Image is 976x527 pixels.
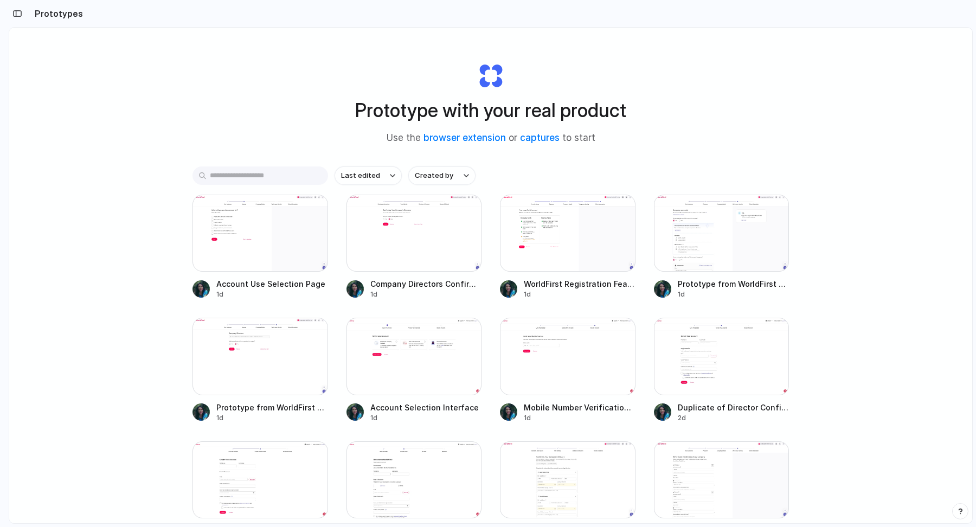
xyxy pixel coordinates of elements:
[370,413,482,423] div: 1d
[524,413,635,423] div: 1d
[387,131,595,145] span: Use the or to start
[524,278,635,290] span: WorldFirst Registration Features Overview
[524,402,635,413] span: Mobile Number Verification Screen
[216,413,328,423] div: 1d
[30,7,83,20] h2: Prototypes
[654,318,789,422] a: Duplicate of Director Confirmation & T&C SeparationDuplicate of Director Confirmation & T&C Separ...
[408,166,476,185] button: Created by
[335,166,402,185] button: Last edited
[678,402,789,413] span: Duplicate of Director Confirmation & T&C Separation
[346,318,482,422] a: Account Selection InterfaceAccount Selection Interface1d
[216,402,328,413] span: Prototype from WorldFirst Registration v21
[370,278,482,290] span: Company Directors Confirmation Page
[500,195,635,299] a: WorldFirst Registration Features OverviewWorldFirst Registration Features Overview1d
[520,132,560,143] a: captures
[678,413,789,423] div: 2d
[341,170,380,181] span: Last edited
[370,402,482,413] span: Account Selection Interface
[423,132,506,143] a: browser extension
[370,290,482,299] div: 1d
[678,278,789,290] span: Prototype from WorldFirst Registration v25
[415,170,453,181] span: Created by
[678,290,789,299] div: 1d
[654,195,789,299] a: Prototype from WorldFirst Registration v25Prototype from WorldFirst Registration v251d
[192,318,328,422] a: Prototype from WorldFirst Registration v21Prototype from WorldFirst Registration v211d
[216,278,328,290] span: Account Use Selection Page
[346,195,482,299] a: Company Directors Confirmation PageCompany Directors Confirmation Page1d
[524,290,635,299] div: 1d
[192,195,328,299] a: Account Use Selection PageAccount Use Selection Page1d
[355,96,626,125] h1: Prototype with your real product
[500,318,635,422] a: Mobile Number Verification ScreenMobile Number Verification Screen1d
[216,290,328,299] div: 1d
